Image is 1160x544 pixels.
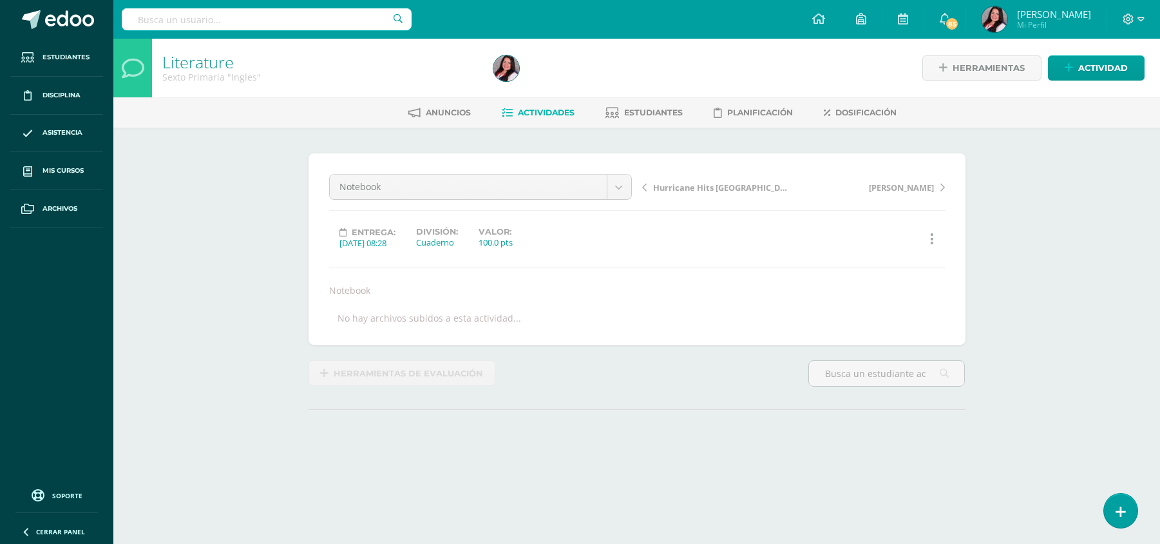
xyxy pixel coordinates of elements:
[605,102,683,123] a: Estudiantes
[1017,19,1091,30] span: Mi Perfil
[794,180,945,193] a: [PERSON_NAME]
[339,237,395,249] div: [DATE] 08:28
[122,8,412,30] input: Busca un usuario...
[479,227,513,237] label: Valor:
[10,115,103,153] a: Asistencia
[339,175,597,199] span: Notebook
[324,284,950,296] div: Notebook
[642,180,794,193] a: Hurricane Hits [GEOGRAPHIC_DATA]
[809,361,964,386] input: Busca un estudiante aquí...
[416,237,458,248] div: Cuaderno
[653,182,790,193] span: Hurricane Hits [GEOGRAPHIC_DATA]
[10,152,103,190] a: Mis cursos
[52,491,82,500] span: Soporte
[624,108,683,117] span: Estudiantes
[953,56,1025,80] span: Herramientas
[982,6,1007,32] img: 16655eaa1f1dea4b665480ba9de6243a.png
[1048,55,1145,81] a: Actividad
[479,237,513,248] div: 100.0 pts
[408,102,471,123] a: Anuncios
[43,166,84,176] span: Mis cursos
[162,53,478,71] h1: Literature
[162,71,478,83] div: Sexto Primaria 'Ingles'
[945,17,959,31] span: 85
[493,55,519,81] img: 16655eaa1f1dea4b665480ba9de6243a.png
[36,527,85,536] span: Cerrar panel
[922,55,1041,81] a: Herramientas
[10,190,103,228] a: Archivos
[1017,8,1091,21] span: [PERSON_NAME]
[824,102,897,123] a: Dosificación
[502,102,575,123] a: Actividades
[15,486,98,503] a: Soporte
[43,52,90,63] span: Estudiantes
[352,228,395,237] span: Entrega:
[1078,56,1128,80] span: Actividad
[416,227,458,237] label: División:
[518,108,575,117] span: Actividades
[714,102,793,123] a: Planificación
[10,77,103,115] a: Disciplina
[330,175,631,199] a: Notebook
[869,182,934,193] span: [PERSON_NAME]
[43,128,82,138] span: Asistencia
[338,312,521,324] div: No hay archivos subidos a esta actividad...
[10,39,103,77] a: Estudiantes
[426,108,471,117] span: Anuncios
[43,90,81,101] span: Disciplina
[835,108,897,117] span: Dosificación
[334,362,483,385] span: Herramientas de evaluación
[727,108,793,117] span: Planificación
[162,51,234,73] a: Literature
[43,204,77,214] span: Archivos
